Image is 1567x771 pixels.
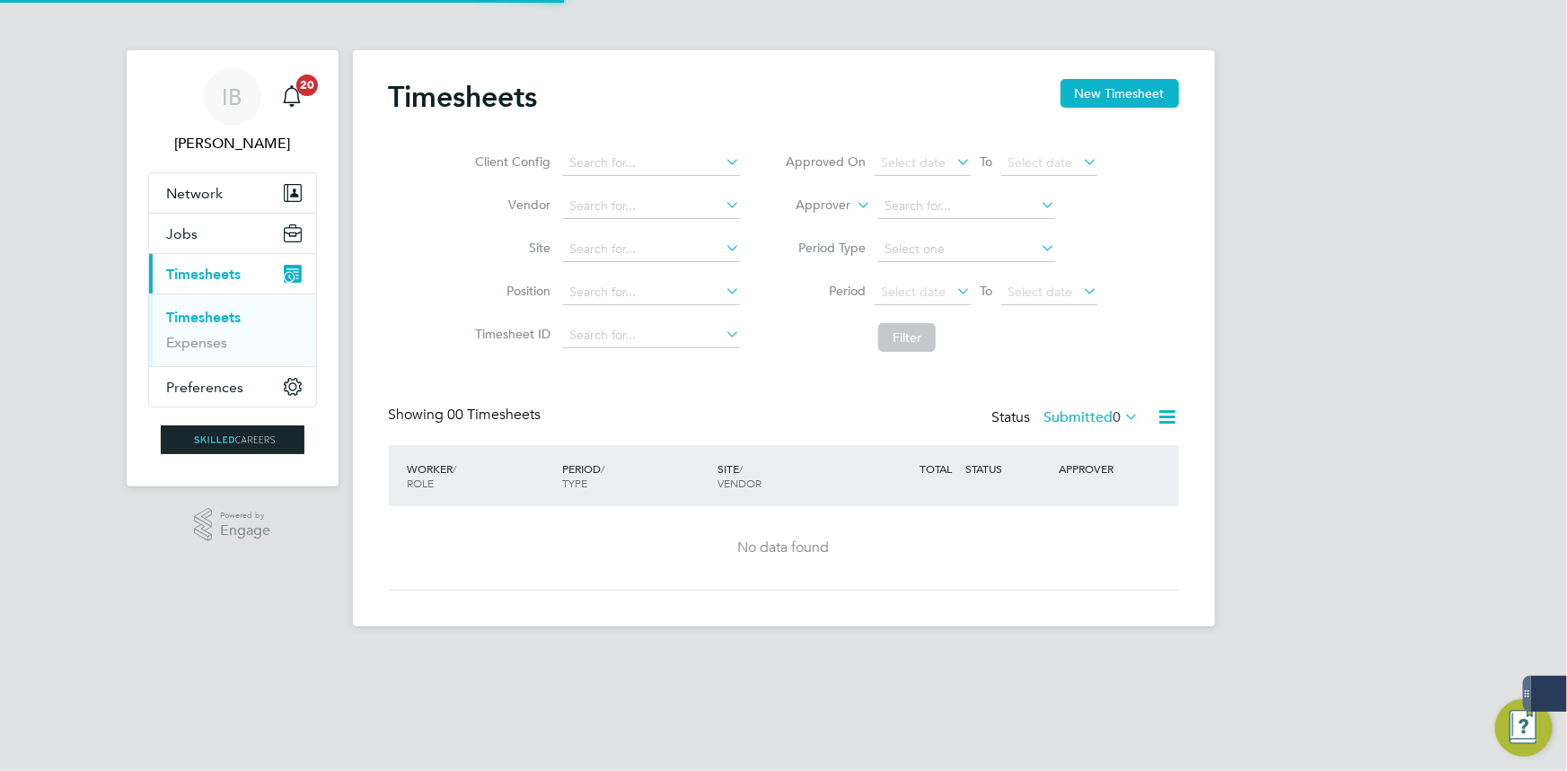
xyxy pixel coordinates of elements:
button: Engage Resource Center [1495,699,1553,757]
span: Powered by [220,508,270,523]
a: Go to home page [148,425,317,454]
span: TYPE [562,476,587,490]
div: SITE [713,452,868,499]
label: Period Type [785,240,866,256]
a: 20 [274,68,310,126]
span: TOTAL [920,461,953,476]
div: WORKER [403,452,559,499]
span: Select date [1008,154,1072,171]
img: skilledcareers-logo-retina.png [161,425,304,454]
div: PERIOD [558,452,713,499]
span: / [453,461,457,476]
input: Search for... [563,237,740,262]
label: Approver [770,197,850,215]
div: STATUS [962,452,1055,485]
label: Position [470,283,550,299]
span: Preferences [167,379,244,396]
button: Preferences [149,367,316,407]
span: / [739,461,743,476]
div: APPROVER [1054,452,1148,485]
button: New Timesheet [1061,79,1179,108]
button: Filter [878,323,936,352]
span: Select date [881,284,946,300]
span: Isabelle Blackhall [148,133,317,154]
button: Network [149,173,316,213]
input: Search for... [563,151,740,176]
input: Search for... [563,280,740,305]
a: IB[PERSON_NAME] [148,68,317,154]
label: Vendor [470,197,550,213]
span: ROLE [408,476,435,490]
span: Timesheets [167,266,242,283]
div: Showing [389,406,545,425]
label: Period [785,283,866,299]
label: Approved On [785,153,866,170]
button: Jobs [149,214,316,253]
a: Expenses [167,334,228,351]
button: Timesheets [149,254,316,294]
span: Select date [1008,284,1072,300]
label: Timesheet ID [470,326,550,342]
span: 00 Timesheets [448,406,541,424]
input: Search for... [563,194,740,219]
span: Engage [220,523,270,539]
span: Select date [881,154,946,171]
span: IB [223,85,242,109]
span: 20 [296,74,318,96]
div: Status [992,406,1143,431]
span: Network [167,185,224,202]
label: Submitted [1044,408,1140,426]
div: Timesheets [149,294,316,366]
a: Timesheets [167,309,242,326]
span: To [974,279,998,302]
span: 0 [1114,408,1122,426]
nav: Main navigation [127,50,339,486]
label: Site [470,240,550,256]
div: No data found [407,539,1161,557]
span: / [601,461,604,476]
label: Client Config [470,153,550,170]
input: Search for... [878,194,1055,219]
span: To [974,150,998,173]
input: Select one [878,237,1055,262]
h2: Timesheets [389,79,538,115]
input: Search for... [563,323,740,348]
span: Jobs [167,225,198,242]
a: Powered byEngage [194,508,270,542]
span: VENDOR [717,476,761,490]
